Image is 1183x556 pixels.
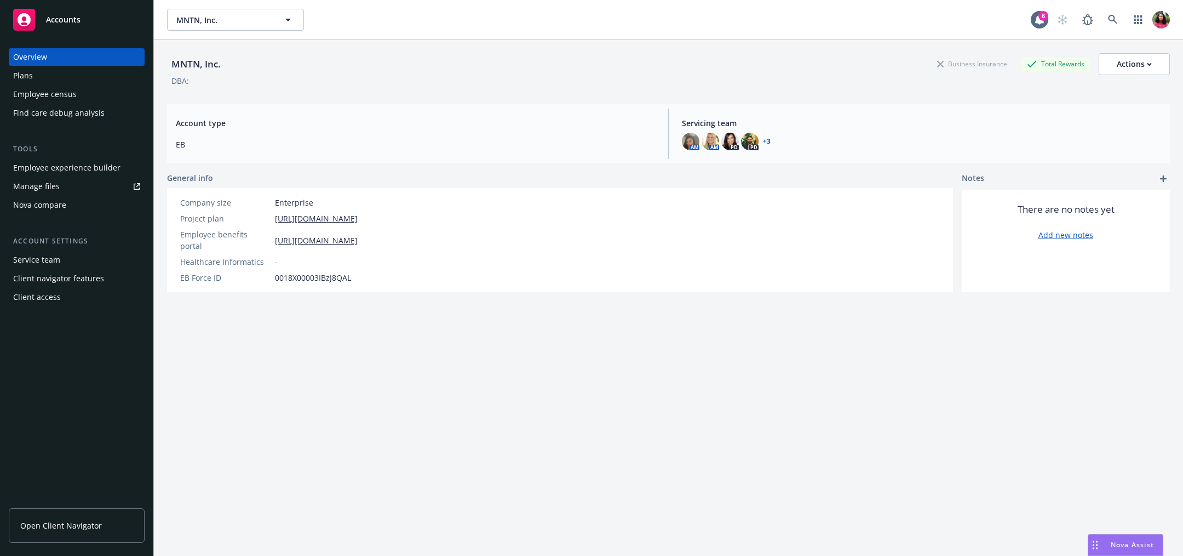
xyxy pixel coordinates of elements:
span: MNTN, Inc. [176,14,271,26]
div: Tools [9,144,145,155]
a: Service team [9,251,145,269]
span: Enterprise [275,197,313,208]
div: 6 [1038,11,1048,21]
a: Plans [9,67,145,84]
a: Switch app [1127,9,1149,31]
div: Employee census [13,86,77,103]
span: 0018X00003IBzJ8QAL [275,272,351,283]
div: DBA: - [171,75,192,87]
button: Actions [1099,53,1170,75]
div: Employee experience builder [13,159,120,177]
a: [URL][DOMAIN_NAME] [275,235,358,246]
div: EB Force ID [180,272,271,283]
a: Manage files [9,178,145,195]
div: Service team [13,251,60,269]
span: EB [176,139,655,150]
a: Nova compare [9,196,145,214]
a: Accounts [9,4,145,35]
button: Nova Assist [1088,534,1163,556]
div: Company size [180,197,271,208]
a: Find care debug analysis [9,104,145,122]
span: There are no notes yet [1018,203,1115,216]
span: Account type [176,117,655,129]
div: Healthcare Informatics [180,256,271,268]
div: Account settings [9,236,145,247]
div: Drag to move [1088,535,1102,555]
a: Employee experience builder [9,159,145,177]
div: Business Insurance [932,57,1013,71]
div: Nova compare [13,196,66,214]
img: photo [1152,11,1170,29]
div: MNTN, Inc. [167,57,225,71]
button: MNTN, Inc. [167,9,304,31]
span: Open Client Navigator [20,520,102,531]
img: photo [702,133,719,150]
span: Servicing team [682,117,1161,129]
a: Employee census [9,86,145,103]
span: - [275,256,278,268]
a: Overview [9,48,145,66]
div: Client access [13,288,61,306]
div: Actions [1117,54,1152,75]
a: add [1157,172,1170,185]
span: Nova Assist [1111,540,1154,549]
div: Plans [13,67,33,84]
span: General info [167,172,213,184]
a: Start snowing [1052,9,1073,31]
a: Client access [9,288,145,306]
div: Find care debug analysis [13,104,105,122]
div: Employee benefits portal [180,229,271,252]
a: [URL][DOMAIN_NAME] [275,213,358,224]
a: +3 [763,138,771,145]
a: Add new notes [1038,229,1093,241]
div: Project plan [180,213,271,224]
div: Manage files [13,178,60,195]
a: Search [1102,9,1124,31]
span: Accounts [46,15,81,24]
a: Client navigator features [9,270,145,287]
img: photo [741,133,759,150]
a: Report a Bug [1077,9,1099,31]
img: photo [721,133,739,150]
div: Total Rewards [1021,57,1090,71]
span: Notes [962,172,984,185]
div: Overview [13,48,47,66]
img: photo [682,133,699,150]
div: Client navigator features [13,270,104,287]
